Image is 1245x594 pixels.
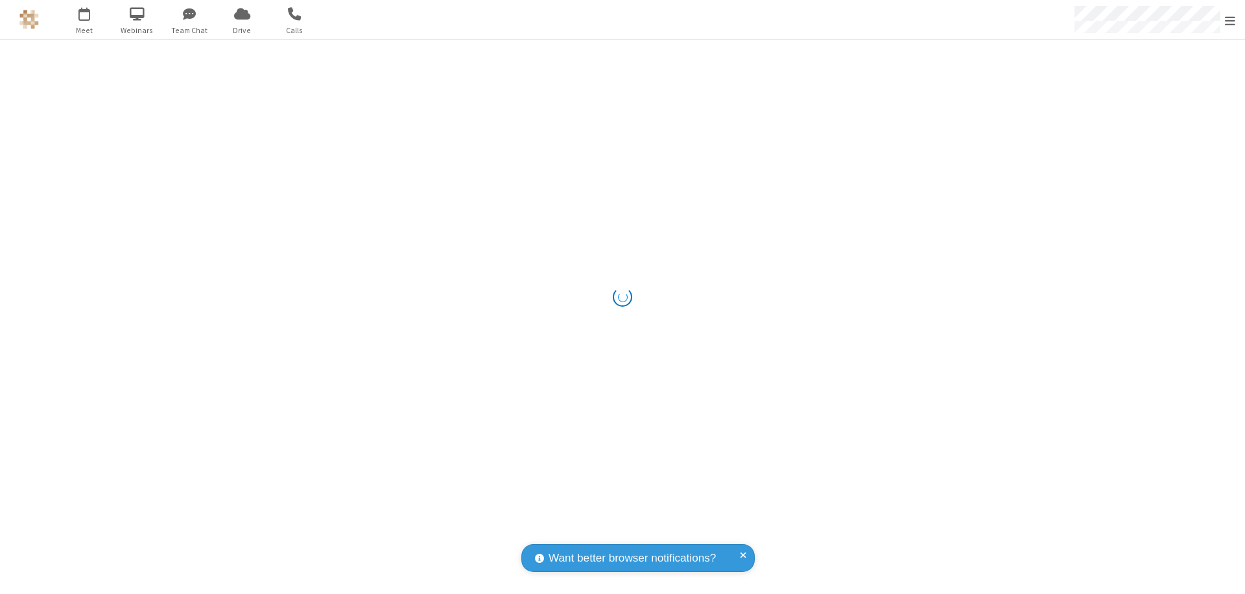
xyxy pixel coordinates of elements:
[549,550,716,567] span: Want better browser notifications?
[60,25,109,36] span: Meet
[165,25,214,36] span: Team Chat
[113,25,161,36] span: Webinars
[218,25,267,36] span: Drive
[19,10,39,29] img: QA Selenium DO NOT DELETE OR CHANGE
[270,25,319,36] span: Calls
